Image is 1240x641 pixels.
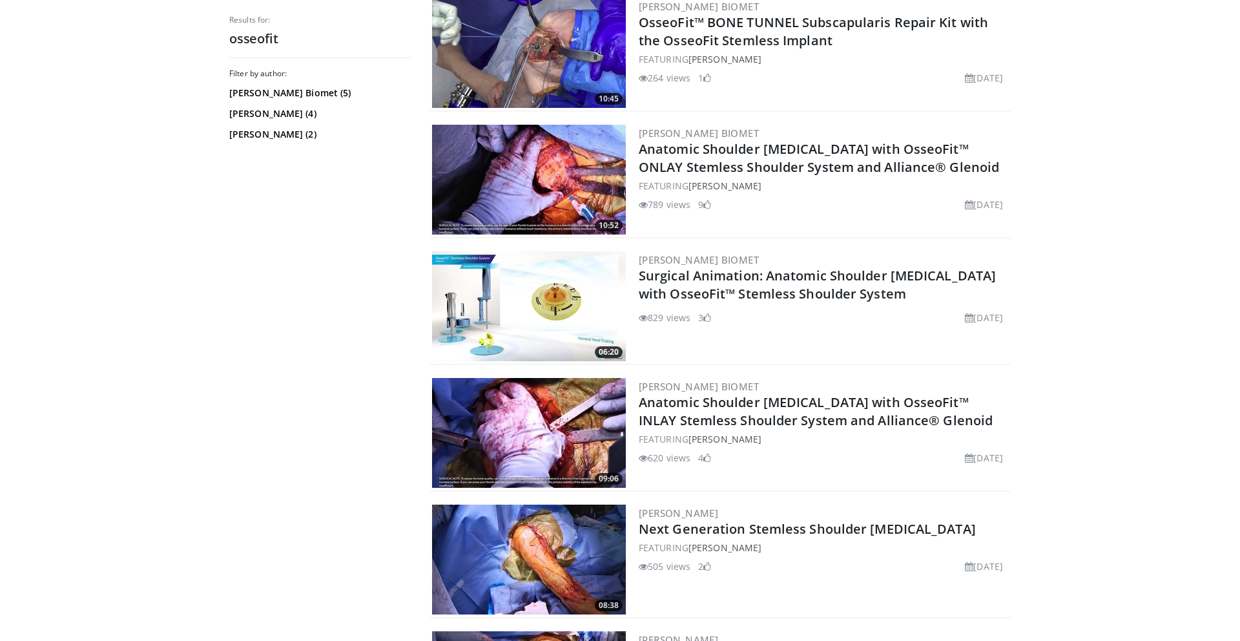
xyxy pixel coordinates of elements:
li: 505 views [639,560,690,573]
a: [PERSON_NAME] (2) [229,128,407,141]
li: 4 [698,451,711,465]
span: 09:06 [595,473,623,485]
a: Next Generation Stemless Shoulder [MEDICAL_DATA] [639,520,976,538]
div: FEATURING [639,432,1008,446]
a: 06:20 [432,251,626,361]
li: [DATE] [965,560,1003,573]
img: 68921608-6324-4888-87da-a4d0ad613160.300x170_q85_crop-smart_upscale.jpg [432,125,626,235]
li: [DATE] [965,71,1003,85]
li: 264 views [639,71,690,85]
li: 3 [698,311,711,324]
a: 09:06 [432,378,626,488]
img: b5adb457-3940-44a6-abfb-a80c5bdc43e3.300x170_q85_crop-smart_upscale.jpg [432,505,626,615]
img: 84e7f812-2061-4fff-86f6-cdff29f66ef4.300x170_q85_crop-smart_upscale.jpg [432,251,626,361]
h2: osseofit [229,30,410,47]
a: [PERSON_NAME] (4) [229,107,407,120]
div: FEATURING [639,541,1008,554]
a: OsseoFit™ BONE TUNNEL Subscapularis Repair Kit with the OsseoFit Stemless Implant [639,14,988,49]
p: Results for: [229,15,410,25]
li: 9 [698,198,711,211]
a: [PERSON_NAME] Biomet [639,380,759,393]
li: 789 views [639,198,690,211]
li: 620 views [639,451,690,465]
a: [PERSON_NAME] [688,53,761,65]
a: 10:52 [432,125,626,235]
a: [PERSON_NAME] [688,180,761,192]
a: Anatomic Shoulder [MEDICAL_DATA] with OsseoFit™ INLAY Stemless Shoulder System and Alliance® Glenoid [639,394,993,429]
span: 08:38 [595,600,623,611]
div: FEATURING [639,179,1008,193]
li: 829 views [639,311,690,324]
li: 1 [698,71,711,85]
li: 2 [698,560,711,573]
a: [PERSON_NAME] [688,433,761,445]
li: [DATE] [965,451,1003,465]
a: [PERSON_NAME] [639,507,718,520]
a: [PERSON_NAME] Biomet (5) [229,87,407,100]
a: Anatomic Shoulder [MEDICAL_DATA] with OsseoFit™ ONLAY Stemless Shoulder System and Alliance® Glenoid [639,140,999,176]
span: 10:52 [595,220,623,231]
li: [DATE] [965,198,1003,211]
img: 59d0d6d9-feca-4357-b9cd-4bad2cd35cb6.300x170_q85_crop-smart_upscale.jpg [432,378,626,488]
span: 10:45 [595,93,623,105]
a: Surgical Animation: Anatomic Shoulder [MEDICAL_DATA] with OsseoFit™ Stemless Shoulder System [639,267,996,302]
a: 08:38 [432,505,626,615]
h3: Filter by author: [229,68,410,79]
a: [PERSON_NAME] Biomet [639,127,759,140]
a: [PERSON_NAME] [688,541,761,554]
span: 06:20 [595,346,623,358]
li: [DATE] [965,311,1003,324]
div: FEATURING [639,52,1008,66]
a: [PERSON_NAME] Biomet [639,253,759,266]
